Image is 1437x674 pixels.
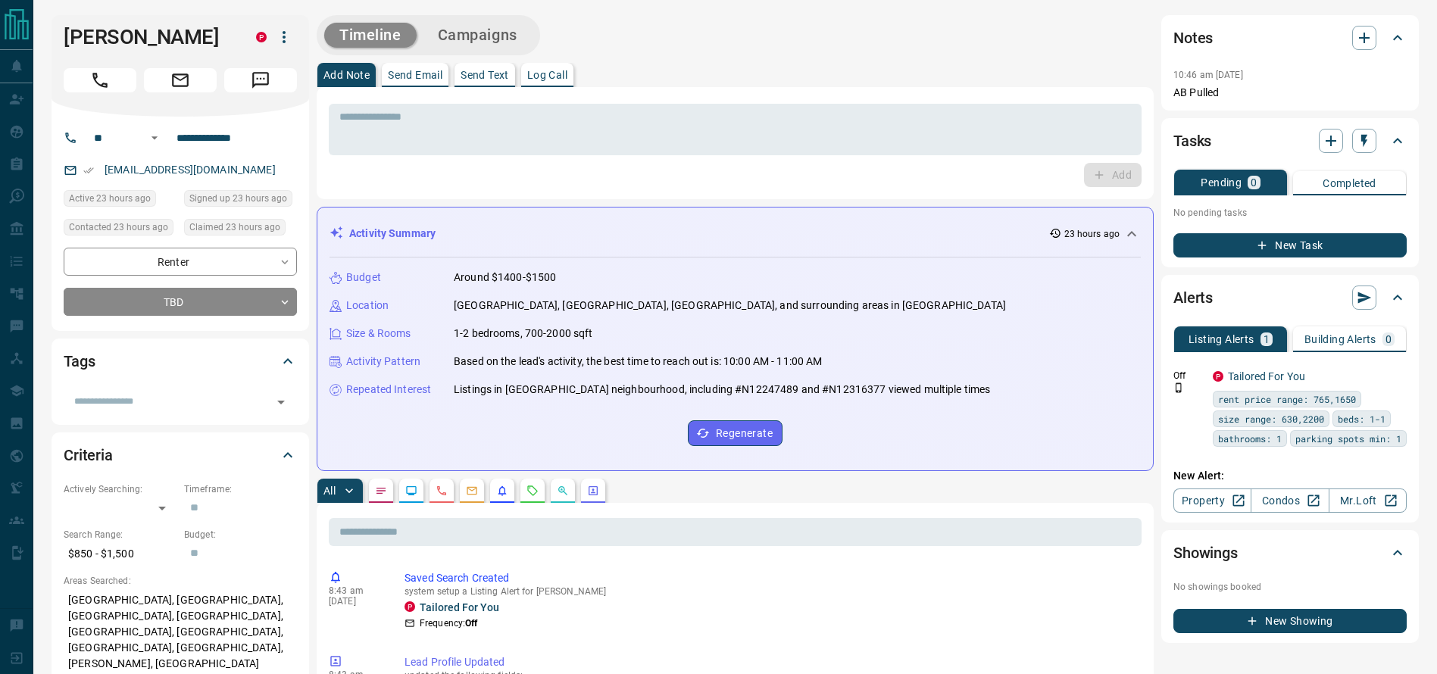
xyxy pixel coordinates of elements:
[189,191,287,206] span: Signed up 23 hours ago
[256,32,267,42] div: property.ca
[527,70,567,80] p: Log Call
[1173,488,1251,513] a: Property
[587,485,599,497] svg: Agent Actions
[1201,177,1242,188] p: Pending
[64,25,233,49] h1: [PERSON_NAME]
[1304,334,1376,345] p: Building Alerts
[1323,178,1376,189] p: Completed
[454,298,1006,314] p: [GEOGRAPHIC_DATA], [GEOGRAPHIC_DATA], [GEOGRAPHIC_DATA], and surrounding areas in [GEOGRAPHIC_DATA]
[1295,431,1401,446] span: parking spots min: 1
[1173,70,1243,80] p: 10:46 am [DATE]
[346,270,381,286] p: Budget
[1251,177,1257,188] p: 0
[64,288,297,316] div: TBD
[346,326,411,342] p: Size & Rooms
[1173,541,1238,565] h2: Showings
[465,618,477,629] strong: Off
[69,191,151,206] span: Active 23 hours ago
[1173,580,1407,594] p: No showings booked
[324,23,417,48] button: Timeline
[64,443,113,467] h2: Criteria
[375,485,387,497] svg: Notes
[1173,129,1211,153] h2: Tasks
[1251,488,1329,513] a: Condos
[64,68,136,92] span: Call
[405,586,1136,597] p: system setup a Listing Alert for [PERSON_NAME]
[64,541,177,566] p: $850 - $1,500
[64,437,297,473] div: Criteria
[189,220,280,235] span: Claimed 23 hours ago
[1228,370,1305,382] a: Tailored For You
[64,343,297,379] div: Tags
[388,70,442,80] p: Send Email
[1173,468,1407,484] p: New Alert:
[420,601,499,613] a: Tailored For You
[323,70,370,80] p: Add Note
[1329,488,1407,513] a: Mr.Loft
[329,596,382,607] p: [DATE]
[64,528,177,541] p: Search Range:
[1173,286,1213,310] h2: Alerts
[346,354,420,370] p: Activity Pattern
[405,601,415,612] div: property.ca
[436,485,448,497] svg: Calls
[1173,369,1204,382] p: Off
[423,23,533,48] button: Campaigns
[1385,334,1392,345] p: 0
[688,420,783,446] button: Regenerate
[420,616,477,630] p: Frequency:
[454,354,823,370] p: Based on the lead's activity, the best time to reach out is: 10:00 AM - 11:00 AM
[1173,233,1407,257] button: New Task
[526,485,539,497] svg: Requests
[64,482,177,496] p: Actively Searching:
[1173,123,1407,159] div: Tasks
[349,226,436,242] p: Activity Summary
[145,129,164,147] button: Open
[1218,392,1356,407] span: rent price range: 765,1650
[330,220,1141,248] div: Activity Summary23 hours ago
[1173,26,1213,50] h2: Notes
[454,382,990,398] p: Listings in [GEOGRAPHIC_DATA] neighbourhood, including #N12247489 and #N12316377 viewed multiple ...
[64,219,177,240] div: Thu Sep 11 2025
[454,270,556,286] p: Around $1400-$1500
[64,190,177,211] div: Thu Sep 11 2025
[405,570,1136,586] p: Saved Search Created
[557,485,569,497] svg: Opportunities
[1173,609,1407,633] button: New Showing
[405,654,1136,670] p: Lead Profile Updated
[184,528,297,541] p: Budget:
[64,574,297,588] p: Areas Searched:
[1173,279,1407,316] div: Alerts
[346,298,389,314] p: Location
[83,165,94,176] svg: Email Verified
[346,382,431,398] p: Repeated Interest
[461,70,509,80] p: Send Text
[224,68,297,92] span: Message
[1173,201,1407,224] p: No pending tasks
[144,68,217,92] span: Email
[1173,382,1184,393] svg: Push Notification Only
[1264,334,1270,345] p: 1
[69,220,168,235] span: Contacted 23 hours ago
[466,485,478,497] svg: Emails
[184,190,297,211] div: Thu Sep 11 2025
[1173,20,1407,56] div: Notes
[105,164,276,176] a: [EMAIL_ADDRESS][DOMAIN_NAME]
[184,219,297,240] div: Thu Sep 11 2025
[1189,334,1254,345] p: Listing Alerts
[454,326,593,342] p: 1-2 bedrooms, 700-2000 sqft
[323,485,336,496] p: All
[1064,227,1120,241] p: 23 hours ago
[1218,411,1324,426] span: size range: 630,2200
[184,482,297,496] p: Timeframe:
[496,485,508,497] svg: Listing Alerts
[270,392,292,413] button: Open
[1218,431,1282,446] span: bathrooms: 1
[329,585,382,596] p: 8:43 am
[1338,411,1385,426] span: beds: 1-1
[64,248,297,276] div: Renter
[405,485,417,497] svg: Lead Browsing Activity
[1173,85,1407,101] p: AB Pulled
[1213,371,1223,382] div: property.ca
[64,349,95,373] h2: Tags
